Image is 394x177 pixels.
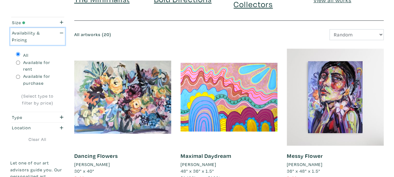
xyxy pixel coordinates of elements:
[287,152,323,159] a: Messy Flower
[23,52,29,59] label: All
[23,59,59,72] label: Available for rent
[23,73,59,86] label: Available for purchase
[181,161,216,168] li: [PERSON_NAME]
[12,29,48,43] div: Availability & Pricing
[12,124,48,131] div: Location
[10,112,65,122] button: Type
[74,161,171,168] a: [PERSON_NAME]
[10,123,65,133] button: Location
[74,168,94,174] span: 30" x 40"
[287,168,320,174] span: 36" x 48" x 1.5"
[287,161,323,168] li: [PERSON_NAME]
[287,161,384,168] a: [PERSON_NAME]
[12,19,48,26] div: Size
[74,32,224,37] h6: All artworks (20)
[181,168,214,174] span: 48" x 36" x 1.5"
[10,17,65,28] button: Size
[74,152,118,159] a: Dancing Flowers
[181,161,277,168] a: [PERSON_NAME]
[10,136,65,142] a: Clear All
[74,161,110,168] li: [PERSON_NAME]
[16,93,59,106] div: (Select type to filter by price)
[12,114,48,121] div: Type
[181,152,231,159] a: Maximal Daydream
[10,28,65,45] button: Availability & Pricing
